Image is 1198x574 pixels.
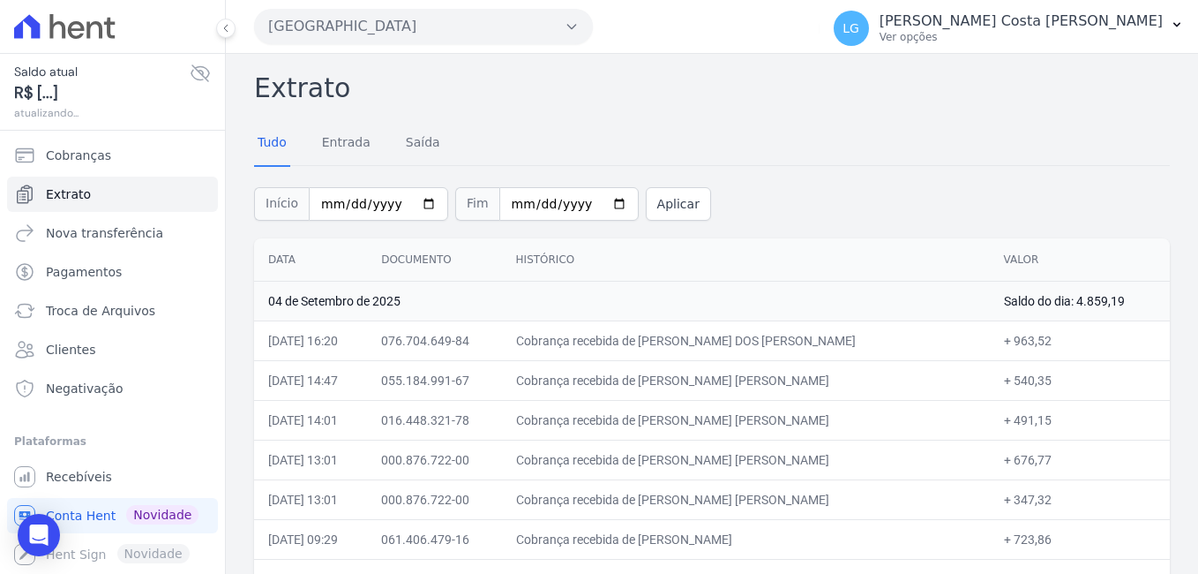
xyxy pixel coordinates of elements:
a: Extrato [7,177,218,212]
button: Aplicar [646,187,711,221]
a: Saída [402,121,444,167]
span: Saldo atual [14,63,190,81]
div: Plataformas [14,431,211,452]
th: Histórico [502,238,990,282]
td: Saldo do dia: 4.859,19 [990,281,1170,321]
td: + 347,32 [990,480,1170,519]
span: Negativação [46,380,124,397]
span: Início [254,187,309,221]
span: atualizando... [14,105,190,121]
nav: Sidebar [14,138,211,572]
td: Cobrança recebida de [PERSON_NAME] [502,519,990,559]
span: Nova transferência [46,224,163,242]
td: 000.876.722-00 [367,440,501,480]
span: LG [842,22,859,34]
td: Cobrança recebida de [PERSON_NAME] [PERSON_NAME] [502,480,990,519]
th: Data [254,238,367,282]
td: + 963,52 [990,321,1170,360]
span: Conta Hent [46,507,116,525]
th: Documento [367,238,501,282]
p: Ver opções [880,30,1163,44]
span: Pagamentos [46,263,122,281]
span: Clientes [46,341,95,359]
td: Cobrança recebida de [PERSON_NAME] [PERSON_NAME] [502,400,990,440]
td: 055.184.991-67 [367,360,501,400]
td: + 723,86 [990,519,1170,559]
td: [DATE] 13:01 [254,480,367,519]
td: [DATE] 16:20 [254,321,367,360]
a: Negativação [7,371,218,406]
a: Conta Hent Novidade [7,498,218,533]
span: Troca de Arquivos [46,302,155,320]
a: Pagamentos [7,254,218,290]
td: [DATE] 14:01 [254,400,367,440]
a: Recebíveis [7,459,218,495]
td: 000.876.722-00 [367,480,501,519]
td: [DATE] 09:29 [254,519,367,559]
td: Cobrança recebida de [PERSON_NAME] [PERSON_NAME] [502,360,990,400]
a: Nova transferência [7,215,218,251]
td: [DATE] 14:47 [254,360,367,400]
span: Novidade [126,505,198,525]
button: LG [PERSON_NAME] Costa [PERSON_NAME] Ver opções [820,4,1198,53]
span: Fim [455,187,499,221]
a: Troca de Arquivos [7,293,218,329]
span: Extrato [46,185,91,203]
a: Entrada [318,121,374,167]
span: Recebíveis [46,468,112,486]
th: Valor [990,238,1170,282]
button: [GEOGRAPHIC_DATA] [254,9,593,44]
span: Cobranças [46,147,111,164]
h2: Extrato [254,68,1170,108]
a: Clientes [7,332,218,367]
td: 04 de Setembro de 2025 [254,281,990,321]
td: 076.704.649-84 [367,321,501,360]
div: Open Intercom Messenger [18,514,60,556]
td: + 491,15 [990,400,1170,440]
p: [PERSON_NAME] Costa [PERSON_NAME] [880,12,1163,30]
td: + 676,77 [990,440,1170,480]
td: 061.406.479-16 [367,519,501,559]
td: Cobrança recebida de [PERSON_NAME] DOS [PERSON_NAME] [502,321,990,360]
td: [DATE] 13:01 [254,440,367,480]
span: R$ [...] [14,81,190,105]
td: Cobrança recebida de [PERSON_NAME] [PERSON_NAME] [502,440,990,480]
a: Cobranças [7,138,218,173]
td: + 540,35 [990,360,1170,400]
td: 016.448.321-78 [367,400,501,440]
a: Tudo [254,121,290,167]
